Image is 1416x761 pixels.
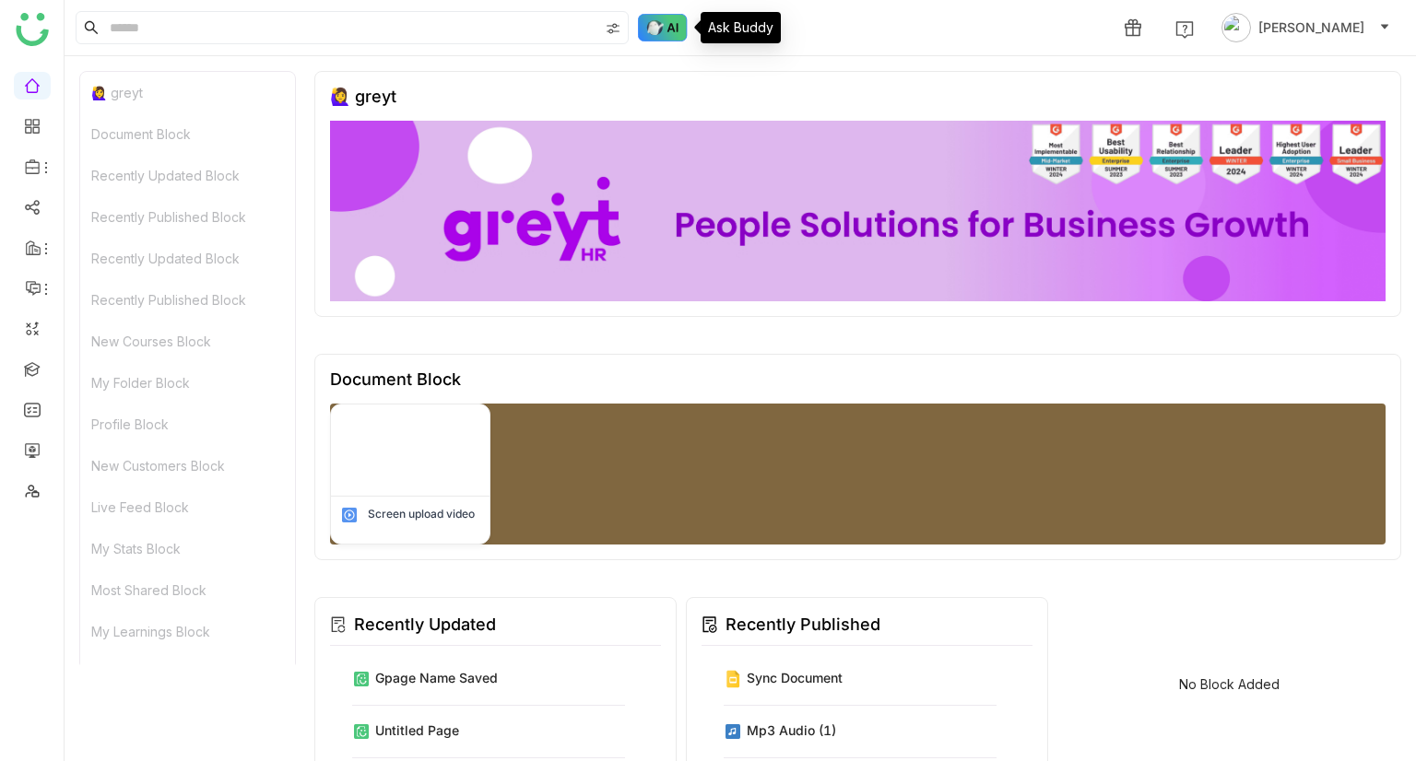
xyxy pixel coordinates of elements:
[80,404,295,445] div: Profile Block
[1258,18,1364,38] span: [PERSON_NAME]
[1179,676,1280,692] div: No Block Added
[80,528,295,569] div: My Stats Block
[354,612,496,638] div: Recently Updated
[16,13,49,46] img: logo
[330,369,461,389] div: Document Block
[80,72,295,113] div: 🙋‍♀️ greyt
[80,279,295,321] div: Recently Published Block
[375,720,459,740] div: Untitled Page
[375,668,498,687] div: Gpage name saved
[1175,20,1194,39] img: help.svg
[1221,13,1251,42] img: avatar
[80,569,295,611] div: Most Shared Block
[701,12,781,43] div: Ask Buddy
[80,652,295,694] div: Announcements Block
[638,14,688,41] img: ask-buddy-hover.svg
[330,87,396,106] div: 🙋‍♀️ greyt
[747,720,836,740] div: mp3 audio (1)
[368,506,475,522] div: Screen upload video
[331,404,490,496] img: 68d62a861a154208cbbd759d
[80,362,295,404] div: My Folder Block
[747,668,843,687] div: Sync document
[1218,13,1394,42] button: [PERSON_NAME]
[340,506,359,524] img: mp4.svg
[80,155,295,196] div: Recently Updated Block
[80,321,295,362] div: New Courses Block
[606,21,620,36] img: search-type.svg
[80,238,295,279] div: Recently Updated Block
[80,113,295,155] div: Document Block
[330,121,1386,301] img: 68ca8a786afc163911e2cfd3
[80,611,295,652] div: My Learnings Block
[80,445,295,486] div: New Customers Block
[726,612,880,638] div: Recently Published
[80,486,295,528] div: Live Feed Block
[80,196,295,238] div: Recently Published Block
